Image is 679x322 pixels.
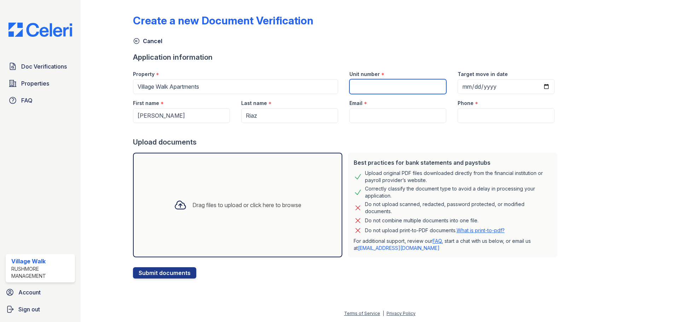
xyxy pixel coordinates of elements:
[365,185,552,199] div: Correctly classify the document type to avoid a delay in processing your application.
[192,201,301,209] div: Drag files to upload or click here to browse
[358,245,440,251] a: [EMAIL_ADDRESS][DOMAIN_NAME]
[6,76,75,90] a: Properties
[21,62,67,71] span: Doc Verifications
[6,59,75,74] a: Doc Verifications
[133,71,155,78] label: Property
[457,227,505,233] a: What is print-to-pdf?
[133,267,196,279] button: Submit documents
[3,23,78,37] img: CE_Logo_Blue-a8612792a0a2168367f1c8372b55b34899dd931a85d93a1a3d3e32e68fde9ad4.png
[241,100,267,107] label: Last name
[133,14,313,27] div: Create a new Document Verification
[458,71,508,78] label: Target move in date
[383,311,384,316] div: |
[11,265,72,280] div: Rushmore Management
[433,238,442,244] a: FAQ
[349,100,362,107] label: Email
[387,311,416,316] a: Privacy Policy
[6,93,75,107] a: FAQ
[354,238,552,252] p: For additional support, review our , start a chat with us below, or email us at
[133,100,159,107] label: First name
[3,285,78,299] a: Account
[349,71,380,78] label: Unit number
[18,305,40,314] span: Sign out
[354,158,552,167] div: Best practices for bank statements and paystubs
[133,137,560,147] div: Upload documents
[133,52,560,62] div: Application information
[3,302,78,316] a: Sign out
[11,257,72,265] div: Village Walk
[133,37,162,45] a: Cancel
[21,79,49,88] span: Properties
[365,227,505,234] p: Do not upload print-to-PDF documents.
[365,216,478,225] div: Do not combine multiple documents into one file.
[344,311,380,316] a: Terms of Service
[365,170,552,184] div: Upload original PDF files downloaded directly from the financial institution or payroll provider’...
[365,201,552,215] div: Do not upload scanned, redacted, password protected, or modified documents.
[21,96,33,105] span: FAQ
[18,288,41,297] span: Account
[458,100,474,107] label: Phone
